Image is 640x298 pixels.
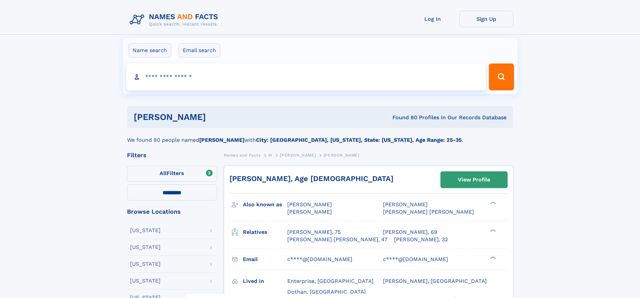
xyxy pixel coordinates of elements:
[460,11,513,27] a: Sign Up
[280,151,316,159] a: [PERSON_NAME]
[287,236,387,243] a: [PERSON_NAME] [PERSON_NAME], 47
[299,114,507,121] div: Found 80 Profiles In Our Records Database
[160,170,167,176] span: All
[287,278,374,284] span: Enterprise, [GEOGRAPHIC_DATA]
[178,43,220,57] label: Email search
[243,199,287,210] h3: Also known as
[256,137,462,143] b: City: [GEOGRAPHIC_DATA], [US_STATE], State: [US_STATE], Age Range: 25-35
[126,63,486,90] input: search input
[406,11,460,27] a: Log In
[324,153,359,158] span: [PERSON_NAME]
[394,236,448,243] a: [PERSON_NAME], 32
[280,153,316,158] span: [PERSON_NAME]
[243,254,287,265] h3: Email
[130,261,161,267] div: [US_STATE]
[130,228,161,233] div: [US_STATE]
[229,174,393,183] a: [PERSON_NAME], Age [DEMOGRAPHIC_DATA]
[458,172,490,187] div: View Profile
[199,137,245,143] b: [PERSON_NAME]
[287,209,332,215] span: [PERSON_NAME]
[127,209,217,215] div: Browse Locations
[287,201,332,208] span: [PERSON_NAME]
[127,128,513,144] div: We found 80 people named with .
[268,153,272,158] span: W
[488,228,497,232] div: ❯
[127,152,217,158] div: Filters
[441,172,507,188] a: View Profile
[488,201,497,205] div: ❯
[383,228,437,236] a: [PERSON_NAME], 69
[224,151,261,159] a: Names and Facts
[383,209,474,215] span: [PERSON_NAME] [PERSON_NAME]
[130,245,161,250] div: [US_STATE]
[130,278,161,284] div: [US_STATE]
[489,63,514,90] button: Search Button
[287,228,341,236] a: [PERSON_NAME], 75
[287,289,366,295] span: Dothan, [GEOGRAPHIC_DATA]
[127,166,217,182] label: Filters
[243,275,287,287] h3: Lived in
[383,201,428,208] span: [PERSON_NAME]
[128,43,171,57] label: Name search
[268,151,272,159] a: W
[488,255,497,260] div: ❯
[383,278,487,284] span: [PERSON_NAME], [GEOGRAPHIC_DATA]
[134,113,299,121] h1: [PERSON_NAME]
[127,11,224,29] img: Logo Names and Facts
[243,226,287,238] h3: Relatives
